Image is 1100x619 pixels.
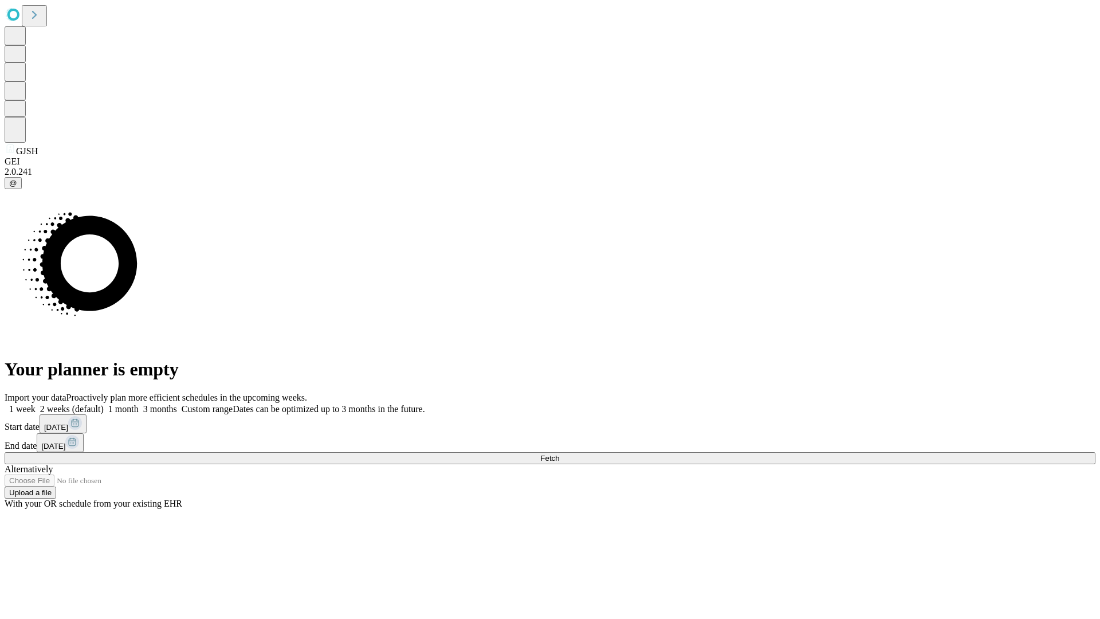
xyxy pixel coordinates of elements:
div: GEI [5,156,1095,167]
h1: Your planner is empty [5,359,1095,380]
span: Fetch [540,454,559,463]
span: Custom range [182,404,233,414]
button: Upload a file [5,487,56,499]
span: 3 months [143,404,177,414]
span: 2 weeks (default) [40,404,104,414]
span: @ [9,179,17,187]
span: With your OR schedule from your existing EHR [5,499,182,508]
span: [DATE] [41,442,65,450]
span: [DATE] [44,423,68,432]
button: [DATE] [37,433,84,452]
button: Fetch [5,452,1095,464]
span: Import your data [5,393,66,402]
span: Proactively plan more efficient schedules in the upcoming weeks. [66,393,307,402]
span: 1 month [108,404,139,414]
span: GJSH [16,146,38,156]
span: 1 week [9,404,36,414]
button: [DATE] [40,414,87,433]
span: Alternatively [5,464,53,474]
button: @ [5,177,22,189]
div: End date [5,433,1095,452]
span: Dates can be optimized up to 3 months in the future. [233,404,425,414]
div: 2.0.241 [5,167,1095,177]
div: Start date [5,414,1095,433]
